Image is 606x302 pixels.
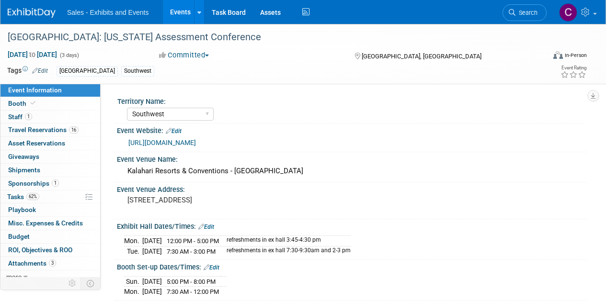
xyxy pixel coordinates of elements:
div: In-Person [564,52,587,59]
td: [DATE] [142,246,162,256]
span: Booth [8,100,37,107]
span: Tasks [7,193,39,201]
a: Booth [0,97,100,110]
a: more [0,270,100,283]
div: Booth Set-up Dates/Times: [117,260,587,272]
span: 1 [52,179,59,187]
div: Event Format [502,50,587,64]
td: Mon. [124,235,142,246]
a: Budget [0,230,100,243]
span: 7:30 AM - 12:00 PM [167,288,219,295]
a: Tasks62% [0,190,100,203]
td: Personalize Event Tab Strip [64,277,81,290]
a: Attachments3 [0,257,100,270]
span: Budget [8,233,30,240]
span: Attachments [8,259,56,267]
a: Playbook [0,203,100,216]
a: Sponsorships1 [0,177,100,190]
span: Giveaways [8,153,39,160]
a: Edit [198,224,214,230]
a: Misc. Expenses & Credits [0,217,100,230]
td: [DATE] [142,235,162,246]
img: Format-Inperson.png [553,51,563,59]
td: refreshments in ex hall 3:45-4:30 pm [221,235,351,246]
a: Edit [204,264,219,271]
pre: [STREET_ADDRESS] [127,196,302,204]
img: ExhibitDay [8,8,56,18]
span: Event Information [8,86,62,94]
i: Booth reservation complete [31,101,35,106]
a: ROI, Objectives & ROO [0,244,100,257]
span: Shipments [8,166,40,174]
span: 3 [49,259,56,267]
a: Giveaways [0,150,100,163]
td: Sun. [124,276,142,287]
span: Staff [8,113,32,121]
span: Playbook [8,206,36,213]
div: Kalahari Resorts & Conventions - [GEOGRAPHIC_DATA] [124,164,580,179]
div: Event Rating [560,66,586,70]
span: (3 days) [59,52,79,58]
a: [URL][DOMAIN_NAME] [128,139,196,146]
a: Search [503,4,547,21]
td: Tags [7,66,48,77]
span: Misc. Expenses & Credits [8,219,83,227]
a: Edit [32,67,48,74]
div: Southwest [121,66,154,76]
span: 5:00 PM - 8:00 PM [167,278,216,285]
div: Exhibit Hall Dates/Times: [117,219,587,232]
span: Travel Reservations [8,126,79,134]
span: [DATE] [DATE] [7,50,57,59]
td: Tue. [124,246,142,256]
span: ROI, Objectives & ROO [8,246,72,254]
span: [GEOGRAPHIC_DATA], [GEOGRAPHIC_DATA] [362,53,481,60]
span: 62% [26,193,39,200]
div: [GEOGRAPHIC_DATA]: [US_STATE] Assessment Conference [4,29,537,46]
span: more [6,273,22,280]
a: Edit [166,128,182,134]
img: Christine Lurz [559,3,577,22]
span: Asset Reservations [8,139,65,147]
td: refreshments in ex hall 7:30-9:30am and 2-3 pm [221,246,351,256]
a: Asset Reservations [0,137,100,150]
span: 7:30 AM - 3:00 PM [167,248,216,255]
a: Event Information [0,84,100,97]
span: Search [515,9,537,16]
span: Sales - Exhibits and Events [67,9,149,16]
td: [DATE] [142,287,162,297]
div: [GEOGRAPHIC_DATA] [57,66,118,76]
td: [DATE] [142,276,162,287]
td: Toggle Event Tabs [81,277,101,290]
div: Territory Name: [117,94,583,106]
span: Sponsorships [8,179,59,187]
a: Shipments [0,164,100,177]
span: 12:00 PM - 5:00 PM [167,237,219,245]
a: Staff1 [0,111,100,123]
a: Travel Reservations16 [0,123,100,136]
span: to [28,51,37,58]
td: Mon. [124,287,142,297]
button: Committed [156,50,213,60]
span: 16 [69,126,79,134]
div: Event Venue Address: [117,182,587,194]
span: 1 [25,113,32,120]
div: Event Website: [117,123,587,136]
div: Event Venue Name: [117,152,587,164]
